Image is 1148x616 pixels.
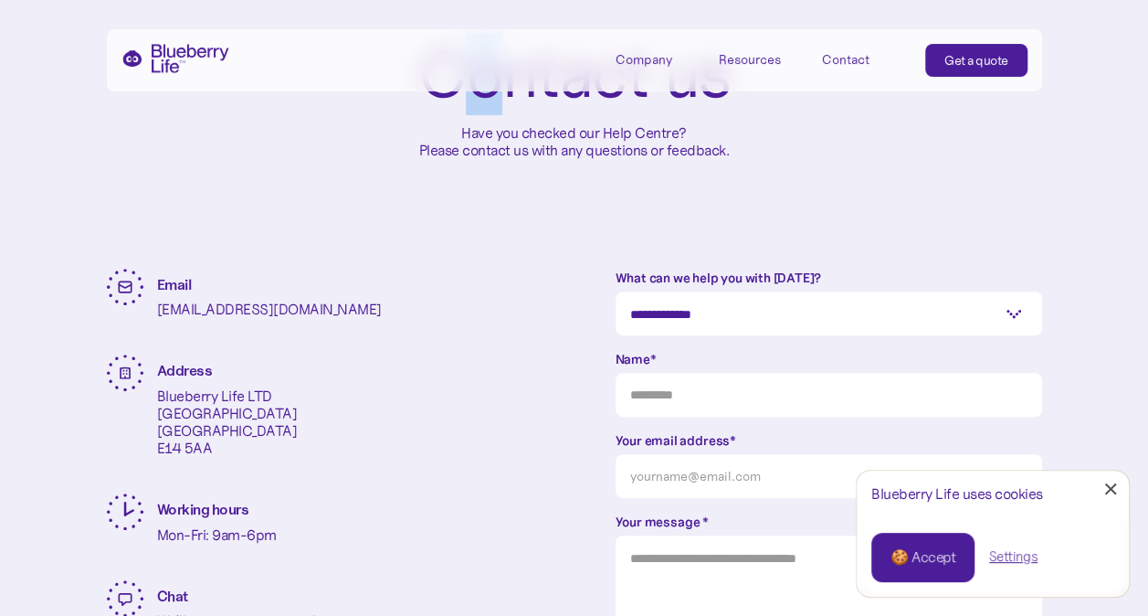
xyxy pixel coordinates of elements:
[871,533,974,582] a: 🍪 Accept
[871,485,1114,503] div: Blueberry Life uses cookies
[157,587,188,605] strong: Chat
[419,124,730,159] p: Have you checked our Help Centre? Please contact us with any questions or feedback.
[822,44,904,74] a: Contact
[157,388,298,458] p: Blueberry Life LTD [GEOGRAPHIC_DATA] [GEOGRAPHIC_DATA] E14 5AA
[616,350,1042,368] label: Name*
[157,361,213,379] strong: Address
[989,547,1037,567] a: Settings
[616,431,1042,450] label: Your email address*
[616,514,709,530] strong: Your message *
[616,44,698,74] div: Company
[157,526,277,544] p: Mon-Fri: 9am-6pm
[719,52,781,68] div: Resources
[890,547,955,568] div: 🍪 Accept
[944,51,1008,69] div: Get a quote
[719,44,801,74] div: Resources
[418,40,731,110] h1: Contact us
[157,301,382,318] p: [EMAIL_ADDRESS][DOMAIN_NAME]
[157,275,192,293] strong: Email
[157,500,249,518] strong: Working hours
[925,44,1027,77] a: Get a quote
[616,52,672,68] div: Company
[121,44,229,73] a: home
[616,269,1042,287] label: What can we help you with [DATE]?
[822,52,869,68] div: Contact
[1092,471,1129,507] a: Close Cookie Popup
[616,454,1042,498] input: yourname@email.com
